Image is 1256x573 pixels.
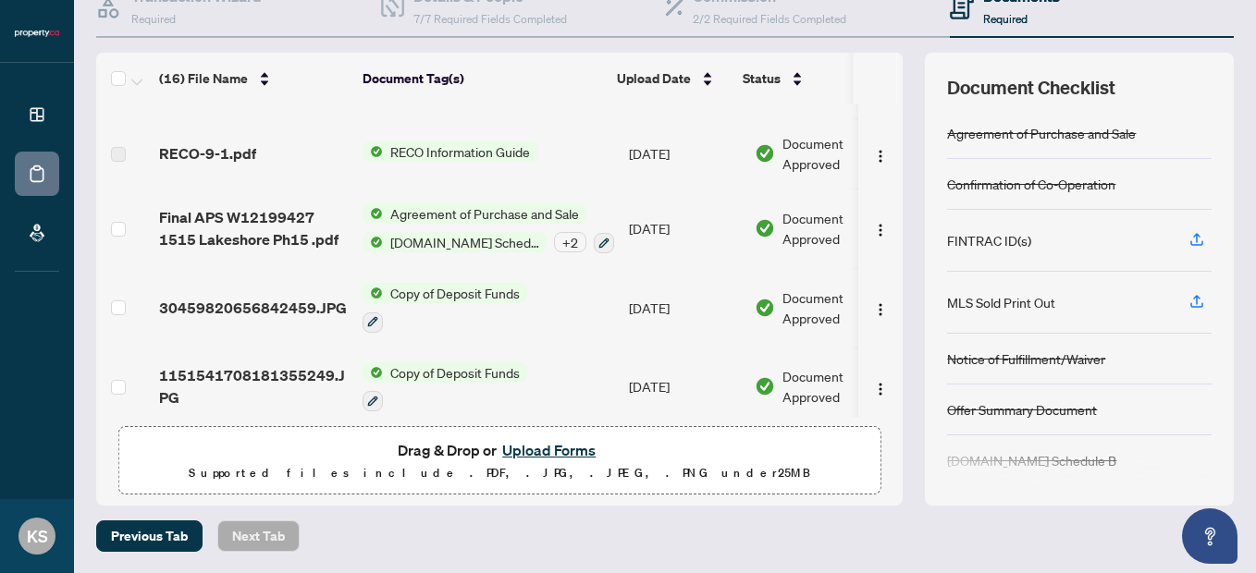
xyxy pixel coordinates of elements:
button: Previous Tab [96,520,203,552]
span: [DOMAIN_NAME] Schedule B [383,232,547,252]
div: Offer Summary Document [947,399,1097,420]
span: 2/2 Required Fields Completed [693,12,846,26]
img: logo [15,28,59,39]
button: Open asap [1182,508,1238,564]
button: Status IconCopy of Deposit Funds [363,362,527,412]
span: Drag & Drop or [398,438,601,462]
td: [DATE] [622,189,747,268]
span: Document Approved [782,133,897,174]
div: FINTRAC ID(s) [947,230,1031,250]
span: Document Approved [782,287,897,328]
td: [DATE] [622,268,747,347]
button: Logo [866,372,895,401]
div: + 2 [554,232,586,252]
div: Notice of Fulfillment/Waiver [947,348,1105,369]
img: Status Icon [363,283,383,303]
span: Required [983,12,1028,26]
span: 30459820656842459.JPG [159,297,347,319]
img: Logo [873,149,888,164]
th: Status [735,53,893,104]
div: [DOMAIN_NAME] Schedule B [947,450,1116,470]
span: Document Approved [782,208,897,249]
div: MLS Sold Print Out [947,292,1055,312]
th: Document Tag(s) [355,53,610,104]
img: Document Status [755,376,775,396]
p: Supported files include .PDF, .JPG, .JPEG, .PNG under 25 MB [130,462,868,484]
td: [DATE] [622,118,747,189]
img: Status Icon [363,141,383,162]
button: Status IconAgreement of Purchase and SaleStatus Icon[DOMAIN_NAME] Schedule B+2 [363,203,614,253]
th: (16) File Name [152,53,355,104]
span: (16) File Name [159,68,248,89]
span: Previous Tab [111,521,188,551]
span: Status [743,68,781,89]
span: Copy of Deposit Funds [383,362,527,383]
span: 7/7 Required Fields Completed [413,12,567,26]
span: Copy of Deposit Funds [383,283,527,303]
button: Logo [866,139,895,168]
span: Document Approved [782,366,897,407]
button: Next Tab [217,520,300,552]
span: 1151541708181355249.JPG [159,364,348,408]
img: Status Icon [363,362,383,383]
button: Status IconCopy of Deposit Funds [363,283,527,333]
span: Drag & Drop orUpload FormsSupported files include .PDF, .JPG, .JPEG, .PNG under25MB [119,427,880,495]
div: Agreement of Purchase and Sale [947,123,1136,143]
span: Document Checklist [947,75,1115,101]
span: Upload Date [617,68,691,89]
img: Status Icon [363,232,383,252]
img: Logo [873,223,888,238]
img: Document Status [755,143,775,164]
span: Required [131,12,176,26]
td: [DATE] [622,347,747,427]
button: Logo [866,213,895,243]
span: KS [27,523,48,549]
span: Final APS W12199427 1515 Lakeshore Ph15 .pdf [159,206,348,250]
button: Logo [866,293,895,323]
img: Logo [873,302,888,317]
span: Agreement of Purchase and Sale [383,203,586,224]
button: Status IconRECO Information Guide [363,141,537,162]
img: Document Status [755,298,775,318]
th: Upload Date [610,53,735,104]
div: Confirmation of Co-Operation [947,174,1115,194]
img: Status Icon [363,203,383,224]
img: Document Status [755,218,775,238]
span: RECO-9-1.pdf [159,142,256,165]
span: RECO Information Guide [383,141,537,162]
img: Logo [873,382,888,396]
button: Upload Forms [497,438,601,462]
